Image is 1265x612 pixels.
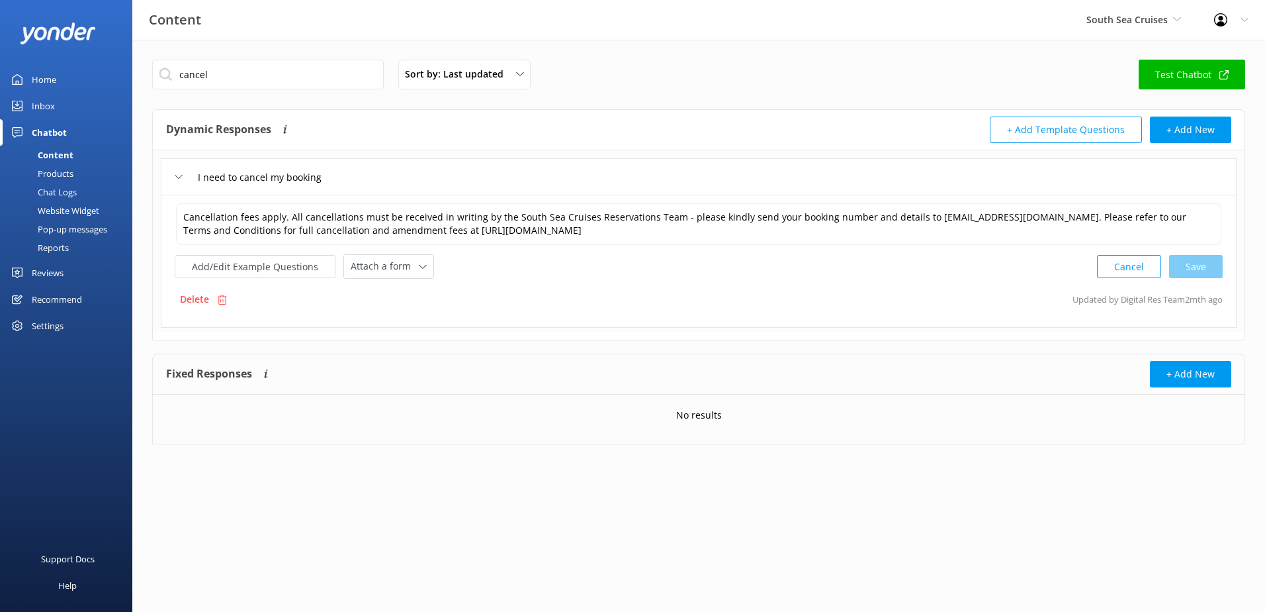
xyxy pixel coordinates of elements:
a: Chat Logs [8,183,132,201]
h4: Fixed Responses [166,361,252,387]
div: Reviews [32,260,64,286]
a: Content [8,146,132,164]
div: Website Widget [8,201,99,220]
a: Products [8,164,132,183]
div: Chatbot [32,119,67,146]
p: Updated by Digital Res Team 2mth ago [1072,287,1223,312]
span: South Sea Cruises [1086,13,1168,26]
h4: Dynamic Responses [166,117,271,143]
div: Pop-up messages [8,220,107,238]
span: Attach a form [351,259,419,274]
div: Reports [8,238,69,257]
button: + Add Template Questions [990,117,1142,143]
img: yonder-white-logo.png [20,23,96,44]
p: No results [676,408,722,423]
button: + Add New [1150,361,1231,387]
button: Add/Edit Example Questions [175,255,335,278]
div: Help [58,572,77,599]
button: + Add New [1150,117,1231,143]
p: Delete [180,292,209,307]
span: Sort by: Last updated [405,67,511,81]
div: Products [8,164,73,183]
div: Chat Logs [8,183,77,201]
a: Test Chatbot [1139,60,1245,89]
div: Inbox [32,93,55,119]
div: Content [8,146,73,164]
h3: Content [149,9,201,30]
a: Pop-up messages [8,220,132,238]
div: Home [32,66,56,93]
button: Cancel [1097,255,1161,278]
a: Reports [8,238,132,257]
div: Settings [32,313,64,339]
a: Website Widget [8,201,132,220]
textarea: Cancellation fees apply. All cancellations must be received in writing by the South Sea Cruises R... [176,203,1221,245]
div: Support Docs [41,546,95,572]
input: Search all Chatbot Content [152,60,384,89]
div: Recommend [32,286,82,313]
